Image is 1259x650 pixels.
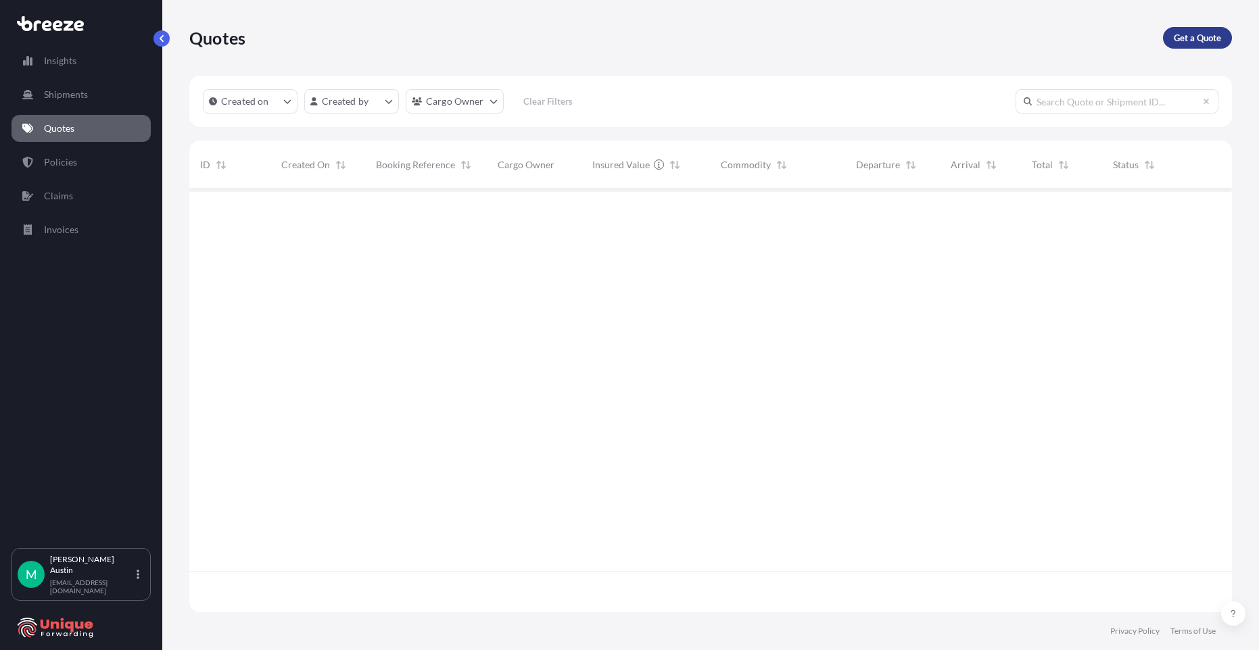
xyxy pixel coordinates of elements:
[951,158,980,172] span: Arrival
[376,158,455,172] span: Booking Reference
[1110,626,1160,636] a: Privacy Policy
[1032,158,1053,172] span: Total
[50,578,134,595] p: [EMAIL_ADDRESS][DOMAIN_NAME]
[203,89,298,114] button: createdOn Filter options
[304,89,399,114] button: createdBy Filter options
[903,157,919,173] button: Sort
[213,157,229,173] button: Sort
[26,568,37,581] span: M
[44,223,78,236] p: Invoices
[523,95,573,108] p: Clear Filters
[200,158,210,172] span: ID
[721,158,771,172] span: Commodity
[281,158,330,172] span: Created On
[667,157,683,173] button: Sort
[774,157,790,173] button: Sort
[510,91,586,112] button: Clear Filters
[50,554,134,576] p: [PERSON_NAME] Austin
[322,95,369,108] p: Created by
[221,95,269,108] p: Created on
[406,89,504,114] button: cargoOwner Filter options
[189,27,245,49] p: Quotes
[1055,157,1072,173] button: Sort
[498,158,554,172] span: Cargo Owner
[983,157,999,173] button: Sort
[44,122,74,135] p: Quotes
[11,182,151,209] a: Claims
[1141,157,1158,173] button: Sort
[44,88,88,101] p: Shipments
[11,149,151,176] a: Policies
[426,95,484,108] p: Cargo Owner
[458,157,474,173] button: Sort
[1170,626,1216,636] a: Terms of Use
[11,47,151,74] a: Insights
[592,158,650,172] span: Insured Value
[17,617,95,639] img: organization-logo
[11,216,151,243] a: Invoices
[1016,89,1218,114] input: Search Quote or Shipment ID...
[333,157,349,173] button: Sort
[1174,31,1221,45] p: Get a Quote
[856,158,900,172] span: Departure
[1113,158,1139,172] span: Status
[11,81,151,108] a: Shipments
[11,115,151,142] a: Quotes
[44,155,77,169] p: Policies
[44,54,76,68] p: Insights
[44,189,73,203] p: Claims
[1163,27,1232,49] a: Get a Quote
